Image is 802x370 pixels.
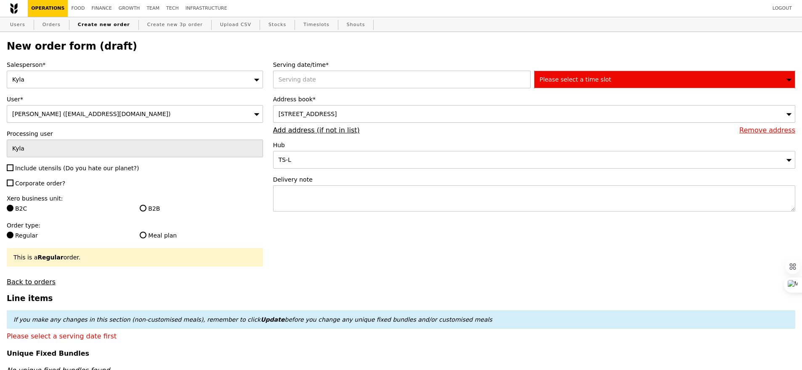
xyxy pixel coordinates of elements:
a: Users [7,17,29,32]
a: Back to orders [7,278,56,286]
label: Regular [7,231,130,240]
label: B2B [140,204,263,213]
a: Stocks [265,17,289,32]
a: Create new order [74,17,133,32]
a: Create new 3p order [144,17,206,32]
input: Include utensils (Do you hate our planet?) [7,164,13,171]
label: B2C [7,204,130,213]
label: Serving date/time* [273,61,795,69]
a: Orders [39,17,64,32]
label: Hub [273,141,795,149]
h3: Line items [7,294,795,303]
a: Shouts [343,17,369,32]
label: Processing user [7,129,263,138]
input: Regular [7,232,13,238]
span: Include utensils (Do you hate our planet?) [15,165,139,172]
a: Remove address [739,126,795,134]
img: Grain logo [10,3,18,14]
label: Xero business unit: [7,194,263,203]
span: Please select a serving date first [7,332,117,340]
h4: Unique Fixed Bundles [7,349,795,357]
label: Delivery note [273,175,795,184]
span: [PERSON_NAME] ([EMAIL_ADDRESS][DOMAIN_NAME]) [12,111,170,117]
span: TS-L [279,156,291,163]
span: Kyla [12,76,24,83]
h2: New order form (draft) [7,40,795,52]
span: Corporate order? [15,180,65,187]
input: B2B [140,205,146,211]
a: Timeslots [300,17,332,32]
input: B2C [7,205,13,211]
label: Meal plan [140,231,263,240]
b: Update [260,316,284,323]
em: If you make any changes in this section (non-customised meals), remember to click before you chan... [13,316,492,323]
input: Serving date [273,71,531,88]
label: Address book* [273,95,795,103]
label: User* [7,95,263,103]
div: This is a order. [13,253,256,262]
label: Order type: [7,221,263,230]
a: Add address (if not in list) [273,126,360,134]
span: [STREET_ADDRESS] [279,111,337,117]
span: Please select a time slot [539,76,611,83]
b: Regular [37,254,63,261]
input: Meal plan [140,232,146,238]
label: Salesperson* [7,61,263,69]
input: Corporate order? [7,180,13,186]
a: Upload CSV [217,17,255,32]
